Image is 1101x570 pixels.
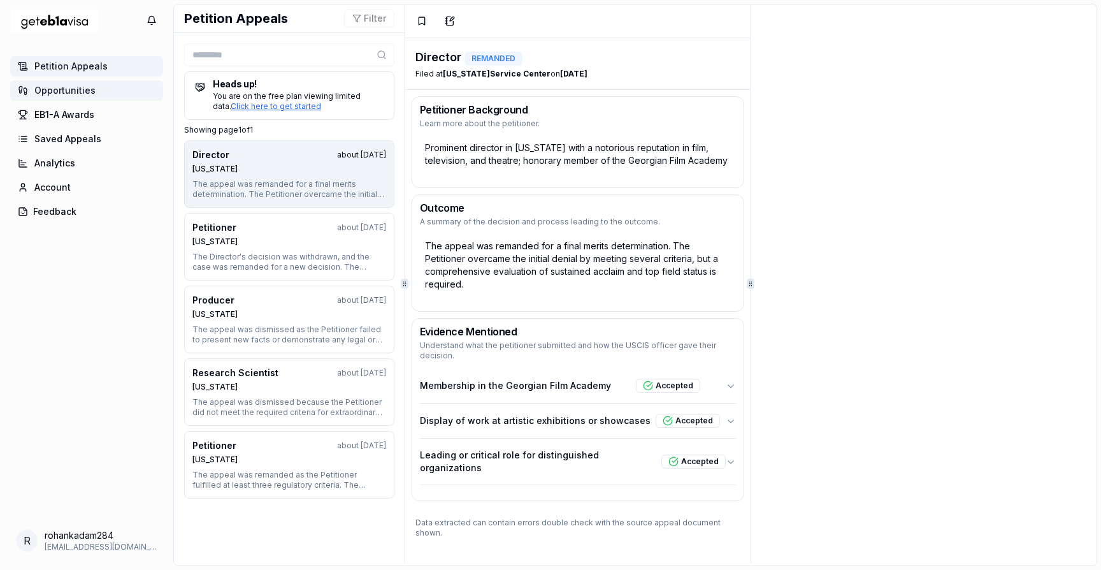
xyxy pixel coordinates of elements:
[192,470,386,490] div: The appeal was remanded as the Petitioner fulfilled at least three regulatory criteria. The Direc...
[184,213,394,281] button: Petitionerabout [DATE][US_STATE]The Director's decision was withdrawn, and the case was remanded ...
[184,10,288,27] h1: Petition Appeals
[184,358,394,426] button: Research Scientistabout [DATE][US_STATE]The appeal was dismissed because the Petitioner did not m...
[192,367,278,379] div: Research Scientist
[34,84,96,97] span: Opportunities
[192,294,234,307] div: Producer
[192,149,229,161] div: Director
[231,101,321,111] a: Click here to get started
[10,201,163,222] button: Feedback
[34,181,71,194] span: Account
[10,56,163,77] a: Petition Appeals
[10,177,163,198] a: Account
[192,382,386,392] div: [US_STATE]
[405,508,751,548] p: Data extracted can contain errors double check with the source appeal document shown.
[337,150,386,160] div: about [DATE]
[420,404,736,438] button: Display of work at artistic exhibitions or showcasesAccepted
[34,108,94,121] span: EB1-A Awards
[420,326,736,337] h3: Evidence Mentioned
[420,235,736,296] div: The appeal was remanded for a final merits determination. The Petitioner overcame the initial den...
[192,397,386,418] div: The appeal was dismissed because the Petitioner did not meet the required criteria for extraordin...
[34,60,108,73] span: Petition Appeals
[420,119,736,129] p: Learn more about the petitioner.
[636,379,700,393] div: Accepted
[192,221,236,234] div: Petitioner
[420,414,651,427] p: Display of work at artistic exhibitions or showcases
[184,125,394,135] p: Showing page 1 of 1
[661,455,726,469] div: Accepted
[195,80,384,89] h5: Heads up!
[337,295,386,305] div: about [DATE]
[344,10,394,27] button: Filter
[420,379,611,392] p: Membership in the Georgian Film Academy
[10,4,99,37] img: geteb1avisa logo
[420,105,736,115] h3: Petitioner Background
[420,340,736,361] p: Understand what the petitioner submitted and how the USCIS officer gave their decision.
[10,80,163,101] a: Opportunities
[656,414,720,428] div: Accepted
[420,449,661,474] p: Leading or critical role for distinguished organizations
[443,69,550,78] b: [US_STATE] Service Center
[337,441,386,451] div: about [DATE]
[337,368,386,378] div: about [DATE]
[184,140,394,208] button: Directorabout [DATE][US_STATE]The appeal was remanded for a final merits determination. The Petit...
[415,48,587,66] div: Director
[192,439,236,452] div: Petitioner
[184,71,394,120] a: Heads up! You are on the free plan viewing limited data.Click here to get started
[420,136,736,172] div: Prominent director in [US_STATE] with a notorious reputation in film, television, and theatre; ho...
[192,237,386,247] div: [US_STATE]
[464,52,522,66] div: REMANDED
[10,129,163,149] a: Saved Appeals
[184,431,394,499] button: Petitionerabout [DATE][US_STATE]The appeal was remanded as the Petitioner fulfilled at least thre...
[192,325,386,345] div: The appeal was dismissed as the Petitioner failed to present new facts or demonstrate any legal o...
[560,69,587,78] b: [DATE]
[415,69,587,79] div: Filed at on
[10,524,163,557] button: Open your profile menu
[10,153,163,173] a: Analytics
[192,309,386,319] div: [US_STATE]
[192,164,386,174] div: [US_STATE]
[10,105,163,125] a: EB1-A Awards
[45,542,158,552] span: [EMAIL_ADDRESS][DOMAIN_NAME]
[192,455,386,465] div: [US_STATE]
[337,223,386,233] div: about [DATE]
[420,203,736,213] h3: Outcome
[184,286,394,353] button: Producerabout [DATE][US_STATE]The appeal was dismissed as the Petitioner failed to present new fa...
[420,369,736,403] button: Membership in the Georgian Film AcademyAccepted
[24,533,31,548] span: r
[192,252,386,272] div: The Director's decision was withdrawn, and the case was remanded for a new decision. The Petition...
[34,133,101,145] span: Saved Appeals
[45,529,158,542] span: rohankadam284
[195,91,384,112] div: You are on the free plan viewing limited data.
[420,439,736,485] button: Leading or critical role for distinguished organizationsAccepted
[192,179,386,200] div: The appeal was remanded for a final merits determination. The Petitioner overcame the initial den...
[10,4,99,37] a: Home Page
[420,217,736,227] p: A summary of the decision and process leading to the outcome.
[34,157,75,170] span: Analytics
